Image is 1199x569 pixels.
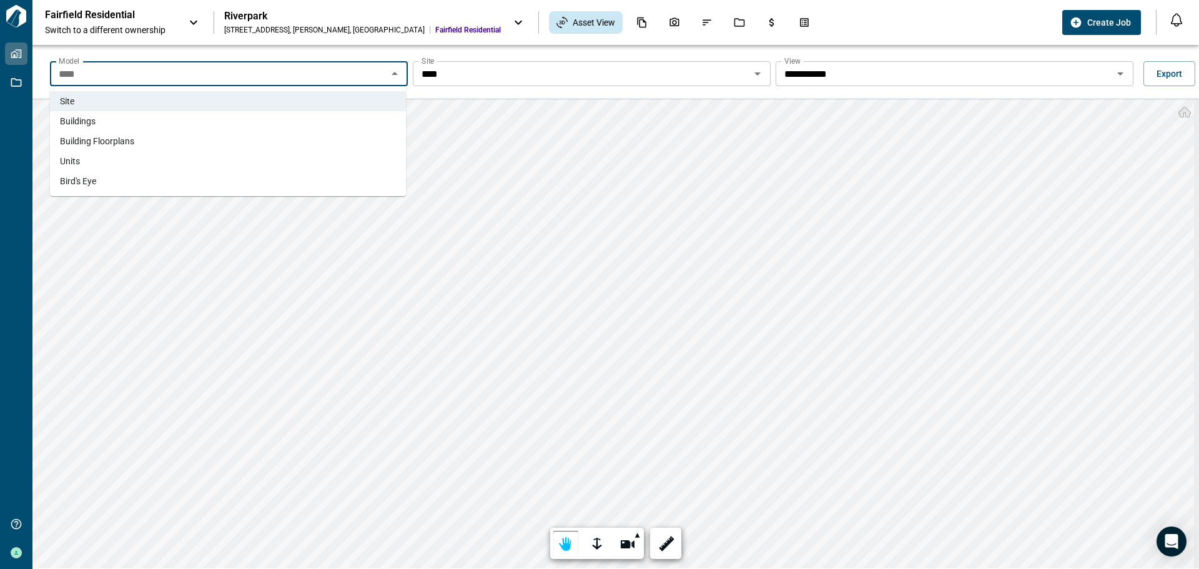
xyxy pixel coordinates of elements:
[45,24,176,36] span: Switch to a different ownership
[59,56,79,66] label: Model
[749,65,766,82] button: Open
[224,25,425,35] div: [STREET_ADDRESS] , [PERSON_NAME] , [GEOGRAPHIC_DATA]
[759,12,785,33] div: Budgets
[1157,527,1187,557] div: Open Intercom Messenger
[60,115,96,127] span: Buildings
[549,11,623,34] div: Asset View
[726,12,752,33] div: Jobs
[784,56,801,66] label: View
[60,135,134,147] span: Building Floorplans
[60,155,80,167] span: Units
[573,16,615,29] span: Asset View
[60,95,74,107] span: Site
[435,25,501,35] span: Fairfield Residential
[629,12,655,33] div: Documents
[1087,16,1131,29] span: Create Job
[1167,10,1187,30] button: Open notification feed
[1143,61,1195,86] button: Export
[1112,65,1129,82] button: Open
[1062,10,1141,35] button: Create Job
[422,56,434,66] label: Site
[224,10,501,22] div: Riverpark
[1157,67,1182,80] span: Export
[661,12,688,33] div: Photos
[45,9,157,21] p: Fairfield Residential
[791,12,817,33] div: Takeoff Center
[60,175,96,187] span: Bird's Eye
[386,65,403,82] button: Close
[694,12,720,33] div: Issues & Info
